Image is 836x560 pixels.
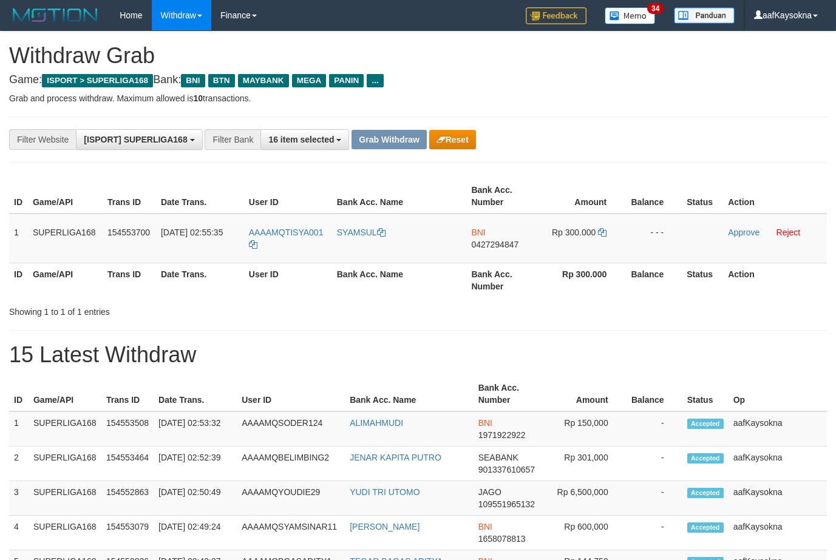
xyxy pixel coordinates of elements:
[350,453,441,462] a: JENAR KAPITA PUTRO
[729,516,827,550] td: aafKaysokna
[605,7,656,24] img: Button%20Memo.svg
[107,228,150,237] span: 154553700
[154,447,237,481] td: [DATE] 02:52:39
[682,179,723,214] th: Status
[237,516,345,550] td: AAAAMQSYAMSINAR11
[687,453,724,464] span: Accepted
[627,447,682,481] td: -
[103,263,156,297] th: Trans ID
[29,516,101,550] td: SUPERLIGA168
[552,228,596,237] span: Rp 300.000
[101,411,154,447] td: 154553508
[471,228,485,237] span: BNI
[777,228,801,237] a: Reject
[674,7,735,24] img: panduan.png
[350,418,403,428] a: ALIMAHMUDI
[28,263,103,297] th: Game/API
[539,263,625,297] th: Rp 300.000
[543,377,626,411] th: Amount
[627,377,682,411] th: Balance
[292,74,327,87] span: MEGA
[84,135,187,144] span: [ISPORT] SUPERLIGA168
[9,481,29,516] td: 3
[543,516,626,550] td: Rp 600,000
[154,481,237,516] td: [DATE] 02:50:49
[478,534,526,544] span: Copy 1658078813 to clipboard
[76,129,202,150] button: [ISPORT] SUPERLIGA168
[627,411,682,447] td: -
[478,499,535,509] span: Copy 109551965132 to clipboard
[429,130,476,149] button: Reset
[329,74,364,87] span: PANIN
[9,179,28,214] th: ID
[478,465,535,474] span: Copy 901337610657 to clipboard
[682,377,729,411] th: Status
[9,92,827,104] p: Grab and process withdraw. Maximum allowed is transactions.
[101,516,154,550] td: 154553079
[249,228,324,249] a: AAAAMQTISYA001
[154,411,237,447] td: [DATE] 02:53:32
[238,74,289,87] span: MAYBANK
[29,447,101,481] td: SUPERLIGA168
[101,377,154,411] th: Trans ID
[260,129,349,150] button: 16 item selected
[9,301,339,318] div: Showing 1 to 1 of 1 entries
[244,179,332,214] th: User ID
[29,411,101,447] td: SUPERLIGA168
[29,377,101,411] th: Game/API
[543,447,626,481] td: Rp 301,000
[9,411,29,447] td: 1
[627,481,682,516] td: -
[193,93,203,103] strong: 10
[337,228,386,237] a: SYAMSUL
[478,453,518,462] span: SEABANK
[244,263,332,297] th: User ID
[526,7,586,24] img: Feedback.jpg
[478,522,492,531] span: BNI
[543,411,626,447] td: Rp 150,000
[478,487,501,497] span: JAGO
[237,411,345,447] td: AAAAMQSODER124
[103,179,156,214] th: Trans ID
[478,418,492,428] span: BNI
[478,430,526,440] span: Copy 1971922922 to clipboard
[9,263,28,297] th: ID
[237,377,345,411] th: User ID
[687,488,724,498] span: Accepted
[625,263,682,297] th: Balance
[729,481,827,516] td: aafKaysokna
[474,377,544,411] th: Bank Acc. Number
[9,447,29,481] td: 2
[728,228,760,237] a: Approve
[9,516,29,550] td: 4
[729,411,827,447] td: aafKaysokna
[29,481,101,516] td: SUPERLIGA168
[332,263,467,297] th: Bank Acc. Name
[723,179,827,214] th: Action
[205,129,260,150] div: Filter Bank
[345,377,474,411] th: Bank Acc. Name
[101,447,154,481] td: 154553464
[598,228,607,237] a: Copy 300000 to clipboard
[181,74,205,87] span: BNI
[9,377,29,411] th: ID
[154,516,237,550] td: [DATE] 02:49:24
[156,179,244,214] th: Date Trans.
[350,522,420,531] a: [PERSON_NAME]
[154,377,237,411] th: Date Trans.
[332,179,467,214] th: Bank Acc. Name
[28,179,103,214] th: Game/API
[729,447,827,481] td: aafKaysokna
[42,74,153,87] span: ISPORT > SUPERLIGA168
[101,481,154,516] td: 154552863
[28,214,103,263] td: SUPERLIGA168
[9,6,101,24] img: MOTION_logo.png
[466,179,539,214] th: Bank Acc. Number
[627,516,682,550] td: -
[9,129,76,150] div: Filter Website
[9,74,827,86] h4: Game: Bank:
[687,419,724,429] span: Accepted
[161,228,223,237] span: [DATE] 02:55:35
[350,487,420,497] a: YUDI TRI UTOMO
[237,447,345,481] td: AAAAMQBELIMBING2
